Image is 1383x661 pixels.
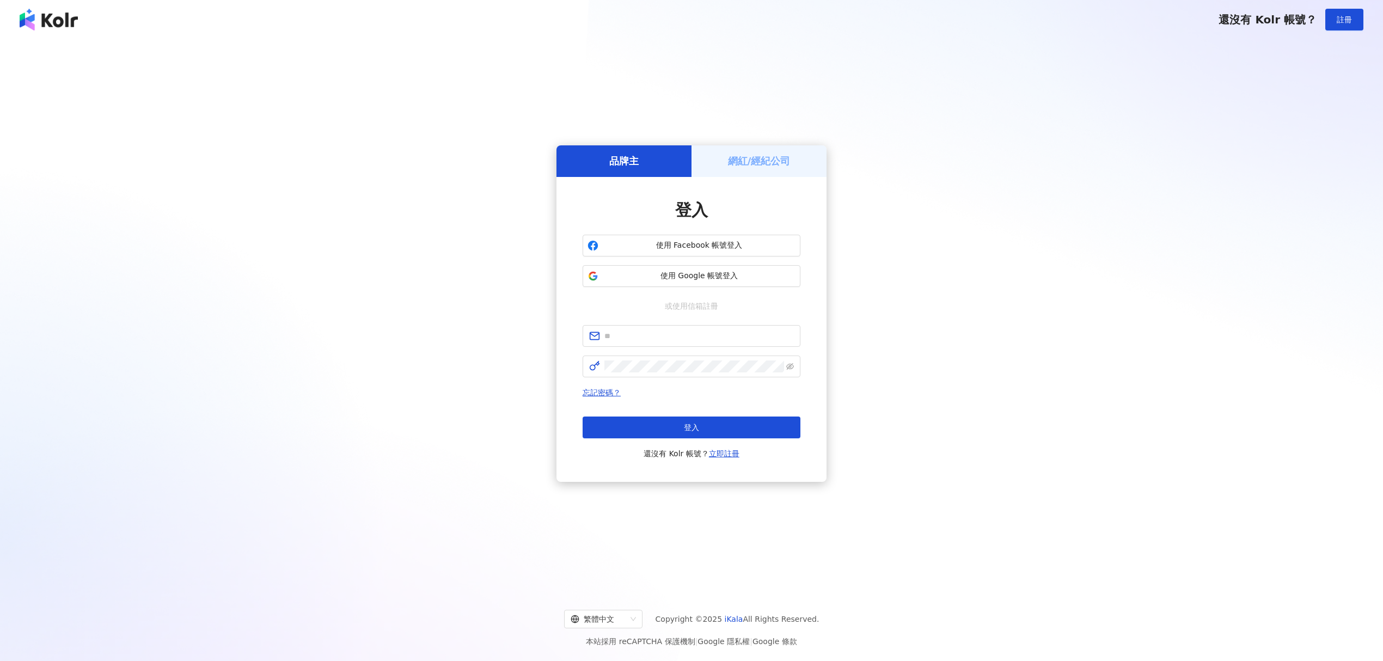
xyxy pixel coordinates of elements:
span: eye-invisible [786,363,794,370]
a: Google 條款 [752,637,797,646]
a: 忘記密碼？ [583,388,621,397]
span: 或使用信箱註冊 [657,300,726,312]
h5: 網紅/經紀公司 [728,154,791,168]
span: 登入 [684,423,699,432]
span: Copyright © 2025 All Rights Reserved. [656,613,819,626]
img: logo [20,9,78,30]
a: 立即註冊 [709,449,739,458]
a: iKala [725,615,743,623]
h5: 品牌主 [609,154,639,168]
button: 註冊 [1325,9,1363,30]
span: 還沒有 Kolr 帳號？ [644,447,739,460]
span: 本站採用 reCAPTCHA 保護機制 [586,635,797,648]
span: | [695,637,698,646]
div: 繁體中文 [571,610,626,628]
span: | [750,637,752,646]
span: 使用 Google 帳號登入 [603,271,795,281]
button: 使用 Facebook 帳號登入 [583,235,800,256]
button: 使用 Google 帳號登入 [583,265,800,287]
a: Google 隱私權 [697,637,750,646]
span: 還沒有 Kolr 帳號？ [1219,13,1317,26]
span: 登入 [675,200,708,219]
button: 登入 [583,417,800,438]
span: 使用 Facebook 帳號登入 [603,240,795,251]
span: 註冊 [1337,15,1352,24]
